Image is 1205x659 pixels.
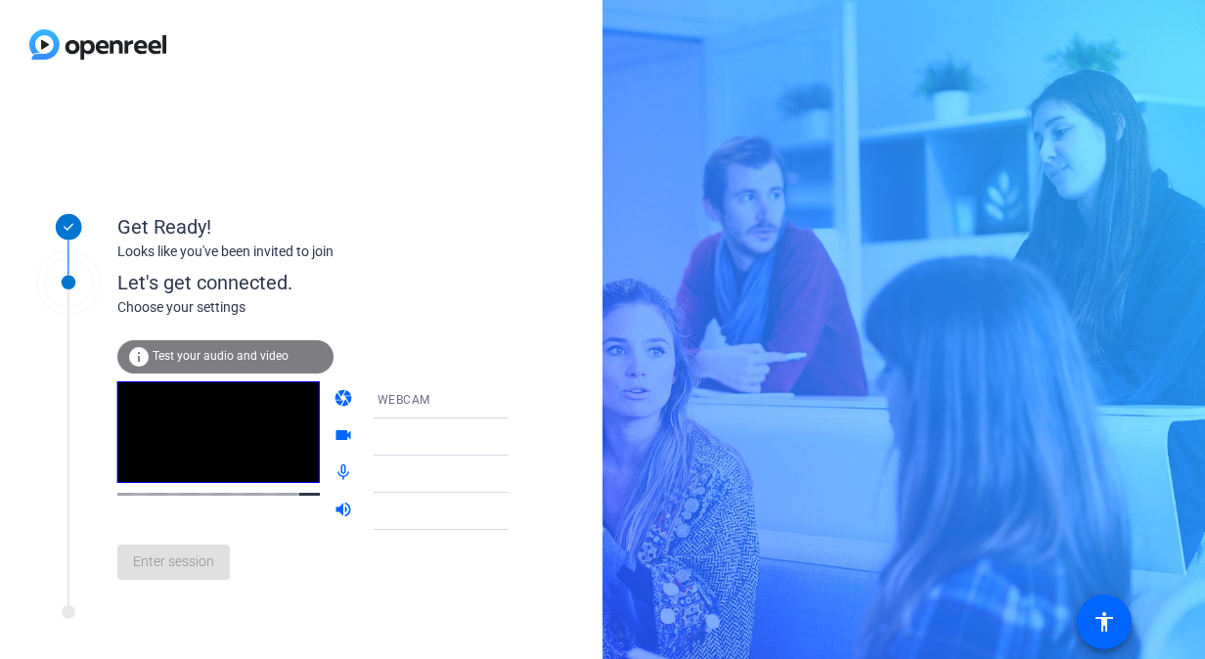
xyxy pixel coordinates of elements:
div: Let's get connected. [117,268,549,297]
div: Choose your settings [117,297,549,318]
mat-icon: mic_none [334,462,357,486]
mat-icon: camera [334,388,357,412]
mat-icon: accessibility [1093,610,1116,634]
div: Get Ready! [117,212,509,242]
span: WEBCAM [378,393,430,407]
mat-icon: videocam [334,425,357,449]
mat-icon: info [127,345,151,369]
span: Test your audio and video [153,349,289,363]
mat-icon: volume_up [334,500,357,523]
div: Looks like you've been invited to join [117,242,509,262]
